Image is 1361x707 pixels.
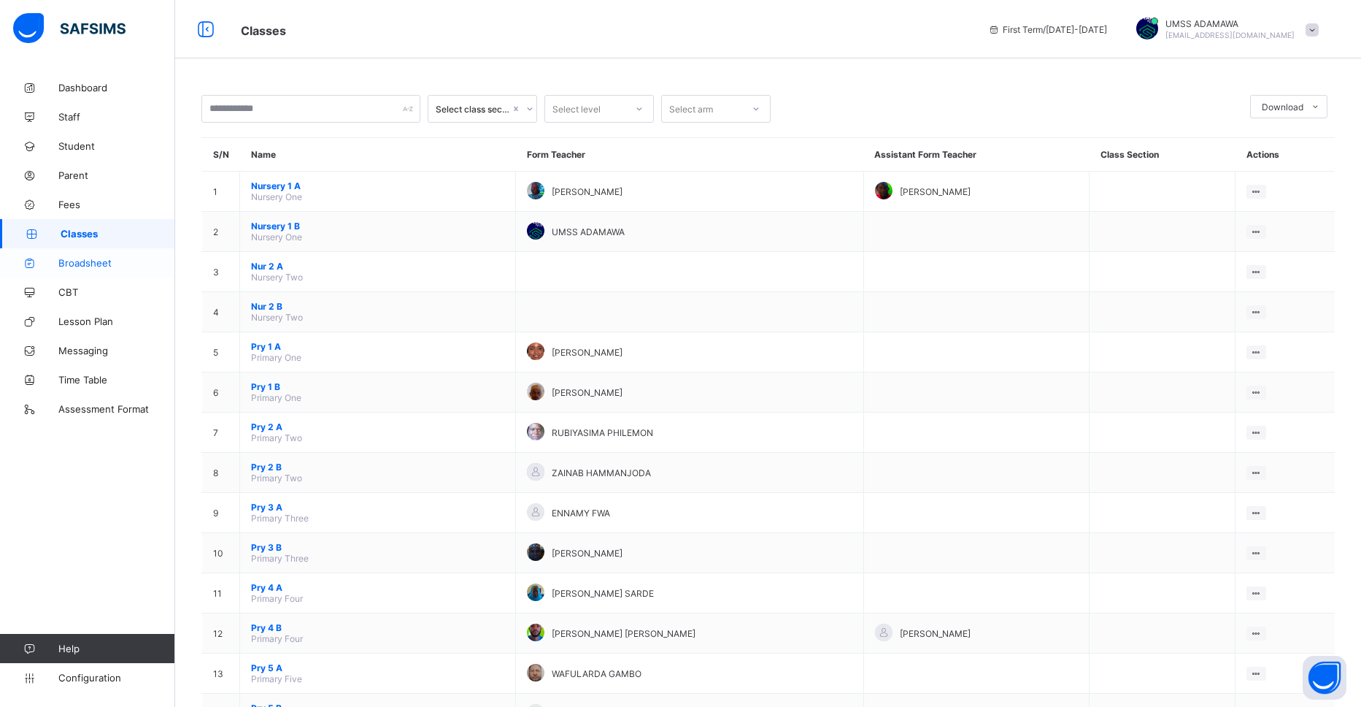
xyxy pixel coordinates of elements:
[900,186,971,197] span: [PERSON_NAME]
[552,387,622,398] span: [PERSON_NAME]
[202,573,240,614] td: 11
[251,191,302,202] span: Nursery One
[552,427,653,438] span: RUBIYASIMA PHILEMON
[241,23,286,38] span: Classes
[251,502,504,513] span: Pry 3 A
[863,138,1089,172] th: Assistant Form Teacher
[552,186,622,197] span: [PERSON_NAME]
[251,341,504,352] span: Pry 1 A
[58,345,175,356] span: Messaging
[58,316,175,327] span: Lesson Plan
[251,473,302,484] span: Primary Two
[58,257,175,269] span: Broadsheet
[1122,18,1326,42] div: UMSSADAMAWA
[202,453,240,493] td: 8
[251,232,302,242] span: Nursery One
[1262,102,1303,112] span: Download
[58,199,175,210] span: Fees
[202,172,240,212] td: 1
[552,347,622,358] span: [PERSON_NAME]
[251,622,504,633] span: Pry 4 B
[251,582,504,593] span: Pry 4 A
[1165,31,1295,39] span: [EMAIL_ADDRESS][DOMAIN_NAME]
[58,374,175,386] span: Time Table
[552,628,695,639] span: [PERSON_NAME] [PERSON_NAME]
[251,261,504,272] span: Nur 2 A
[251,513,309,524] span: Primary Three
[202,413,240,453] td: 7
[202,332,240,372] td: 5
[552,95,601,123] div: Select level
[1303,656,1346,700] button: Open asap
[251,221,504,232] span: Nursery 1 B
[436,104,510,115] div: Select class section
[988,24,1107,35] span: session/term information
[669,95,713,123] div: Select arm
[58,672,174,684] span: Configuration
[13,13,126,44] img: safsims
[58,643,174,654] span: Help
[1165,18,1295,29] span: UMSS ADAMAWA
[552,548,622,559] span: [PERSON_NAME]
[251,272,303,283] span: Nursery Two
[202,372,240,413] td: 6
[251,312,303,323] span: Nursery Two
[251,542,504,553] span: Pry 3 B
[552,467,651,478] span: ZAINAB HAMMANJODA
[251,381,504,392] span: Pry 1 B
[552,668,641,679] span: WAFULARDA GAMBO
[251,352,301,363] span: Primary One
[202,212,240,252] td: 2
[58,111,175,123] span: Staff
[251,392,301,403] span: Primary One
[251,180,504,191] span: Nursery 1 A
[1090,138,1235,172] th: Class Section
[516,138,864,172] th: Form Teacher
[1235,138,1335,172] th: Actions
[251,301,504,312] span: Nur 2 B
[202,252,240,292] td: 3
[552,508,610,519] span: ENNAMY FWA
[552,226,625,237] span: UMSS ADAMAWA
[58,403,175,415] span: Assessment Format
[202,493,240,533] td: 9
[202,533,240,573] td: 10
[61,228,175,240] span: Classes
[202,614,240,654] td: 12
[251,633,303,644] span: Primary Four
[58,169,175,181] span: Parent
[251,462,504,473] span: Pry 2 B
[552,588,654,599] span: [PERSON_NAME] SARDE
[900,628,971,639] span: [PERSON_NAME]
[251,421,504,432] span: Pry 2 A
[58,82,175,93] span: Dashboard
[202,138,240,172] th: S/N
[251,662,504,673] span: Pry 5 A
[251,593,303,604] span: Primary Four
[251,553,309,564] span: Primary Three
[58,286,175,298] span: CBT
[251,432,302,443] span: Primary Two
[58,140,175,152] span: Student
[251,673,302,684] span: Primary Five
[202,654,240,694] td: 13
[240,138,516,172] th: Name
[202,292,240,332] td: 4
